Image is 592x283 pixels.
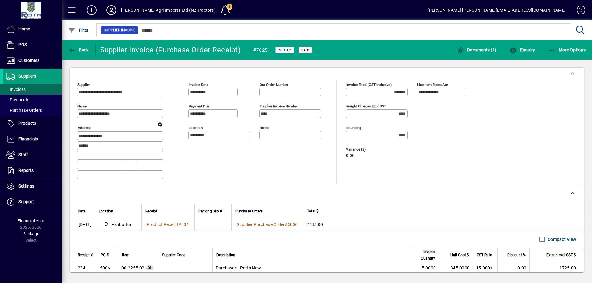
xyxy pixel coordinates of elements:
td: 234 [70,262,97,274]
span: Purchase Orders [6,108,42,113]
button: More Options [547,44,587,55]
span: PO # [101,252,109,258]
div: Packing Slip # [198,208,228,215]
span: Payments [6,97,29,102]
span: Support [18,199,34,204]
span: GST Rate [477,252,492,258]
mat-label: Location [189,126,203,130]
button: Add [82,5,101,16]
a: Products [3,116,62,131]
a: POS [3,37,62,53]
mat-label: Supplier invoice number [260,104,298,108]
span: Supplier Code [162,252,185,258]
mat-label: Payment due [189,104,209,108]
span: Discount % [507,252,526,258]
div: [PERSON_NAME] [PERSON_NAME][EMAIL_ADDRESS][DOMAIN_NAME] [427,5,566,15]
button: Enquiry [508,44,536,55]
a: Payments [3,95,62,105]
a: Customers [3,53,62,68]
mat-label: Notes [260,126,269,130]
span: Date [78,208,85,215]
span: More Options [548,47,586,52]
span: Customers [18,58,39,63]
td: 5006 [97,262,118,274]
app-page-header-button: Back [62,44,96,55]
button: Documents (1) [455,44,498,55]
mat-label: Freight charges excl GST [346,104,386,108]
span: Enquiry [509,47,535,52]
span: Suppliers [18,74,36,79]
button: Filter [67,25,90,36]
span: Receipt # [78,252,93,258]
label: Compact View [546,236,576,242]
a: Reports [3,163,62,178]
div: Receipt [145,208,191,215]
span: Variance ($) [346,148,383,152]
span: 5006 [288,222,298,227]
span: [DATE] [79,221,92,228]
button: Back [67,44,90,55]
a: Staff [3,147,62,163]
span: Supplier Invoice [104,27,135,33]
div: Total $ [307,208,576,215]
a: Invoices [3,84,62,95]
mat-label: Invoice date [189,83,208,87]
a: Financials [3,131,62,147]
div: Supplier Invoice (Purchase Order Receipt) [100,45,240,55]
td: Purchases - Parts New [212,262,414,274]
a: View on map [155,119,165,129]
span: GL [148,266,152,269]
span: Unit Cost $ [450,252,469,258]
a: Settings [3,179,62,194]
span: Extend excl GST $ [546,252,576,258]
mat-label: Line item rates are [417,83,448,87]
td: 345.0000 [439,262,473,274]
span: Receipt [145,208,157,215]
span: Paid [301,48,310,52]
span: # [285,222,287,227]
span: Back [68,47,89,52]
span: Invoices [6,87,26,92]
span: Filter [68,28,89,33]
div: [PERSON_NAME] Agri-Imports Ltd (NZ Tractors) [121,5,216,15]
mat-label: Rounding [346,126,361,130]
span: Purchase Orders [235,208,263,215]
span: Products [18,121,36,126]
span: Financial Year [18,218,44,223]
mat-label: Our order number [260,83,288,87]
span: Packing Slip # [198,208,222,215]
a: Support [3,194,62,210]
td: 1725.00 [529,262,584,274]
a: Purchase Orders [3,105,62,115]
mat-label: Supplier [77,83,90,87]
span: Financials [18,136,38,141]
span: Reports [18,168,34,173]
span: Total $ [307,208,319,215]
span: Product Receipt [147,222,179,227]
span: Documents (1) [457,47,497,52]
td: 5.0000 [414,262,439,274]
span: Package [23,231,39,236]
mat-label: Name [77,104,87,108]
a: Supplier Purchase Order#5006 [235,221,300,228]
a: Home [3,22,62,37]
span: Posted [278,48,292,52]
td: 15.000% [473,262,497,274]
a: Product Receipt#234 [145,221,191,228]
td: 2737.00 [303,218,584,231]
div: Date [78,208,91,215]
span: Location [99,208,113,215]
span: Ashburton [101,221,135,228]
span: # [179,222,181,227]
button: Profile [101,5,121,16]
span: Settings [18,184,34,188]
span: Item [122,252,129,258]
td: 0.00 [497,262,529,274]
span: Invoice Quantity [418,248,435,262]
span: Purchases - Parts New [121,265,145,271]
span: Home [18,26,30,31]
span: Supplier Purchase Order [237,222,285,227]
a: Knowledge Base [572,1,584,21]
span: Description [216,252,235,258]
span: Staff [18,152,28,157]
